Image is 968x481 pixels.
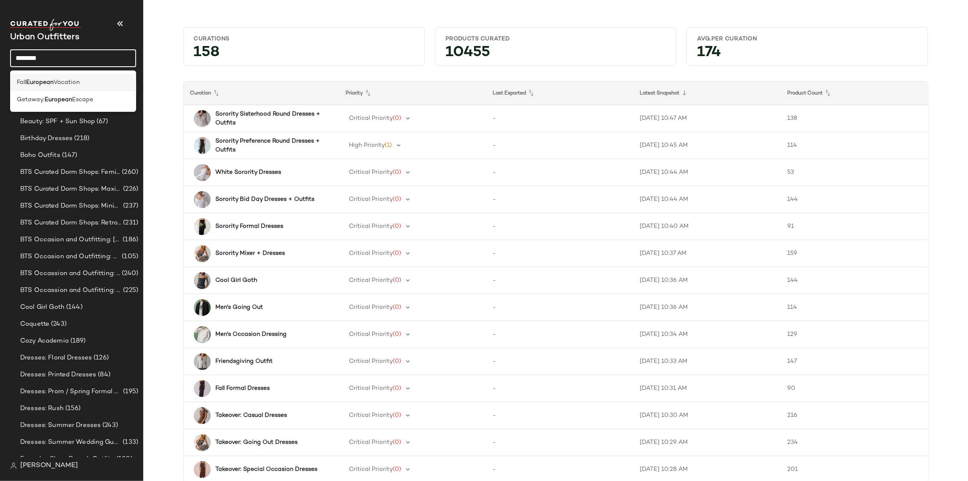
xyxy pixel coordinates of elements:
b: Sorority Preference Round Dresses + Outfits [216,137,324,154]
span: (243) [101,421,118,430]
span: Dresses: Printed Dresses [20,370,96,380]
span: (0) [393,169,401,176]
span: Critical Priority [349,169,393,176]
b: Sorority Formal Dresses [216,222,284,231]
td: [DATE] 10:31 AM [633,375,780,402]
span: Dresses: Floral Dresses [20,353,92,363]
b: Sorority Bid Day Dresses + Outfits [216,195,315,204]
span: (240) [120,269,138,278]
b: Sorority Sisterhood Round Dresses + Outfits [216,110,324,127]
span: Dresses: Rush [20,404,64,413]
img: 99327421_010_b [194,164,211,181]
span: BTS Occasion and Outfitting: [PERSON_NAME] to Party [20,235,121,245]
td: 91 [780,213,928,240]
img: 102012036_010_b [194,191,211,208]
b: Takeover: Special Occasion Dresses [216,465,318,474]
td: [DATE] 10:44 AM [633,186,780,213]
span: (147) [60,151,78,160]
td: [DATE] 10:34 AM [633,321,780,348]
span: BTS Curated Dorm Shops: Minimalist [20,201,121,211]
span: (1) [385,142,392,149]
img: 100790021_020_b [194,407,211,424]
td: 159 [780,240,928,267]
img: 100959063_008_b [194,434,211,451]
td: 114 [780,294,928,321]
span: Dresses: Prom / Spring Formal Outfitting [20,387,121,397]
span: Critical Priority [349,250,393,257]
td: [DATE] 10:36 AM [633,294,780,321]
span: (0) [393,304,401,311]
div: Curations [194,35,414,43]
span: (180) [115,454,133,464]
td: - [486,240,633,267]
td: 138 [780,105,928,132]
td: - [486,267,633,294]
td: - [486,105,633,132]
span: Critical Priority [349,358,393,365]
span: (0) [393,439,401,446]
span: Cozy Academia [20,336,69,346]
th: Latest Snapshot [633,81,780,105]
span: BTS Curated Dorm Shops: Maximalist [20,184,121,194]
img: 92094747_012_b [194,353,211,370]
td: [DATE] 10:40 AM [633,213,780,240]
td: 234 [780,429,928,456]
th: Curation [184,81,339,105]
div: 10455 [439,46,673,62]
span: (0) [393,250,401,257]
div: Avg.per Curation [697,35,917,43]
img: 100937564_001_b [194,299,211,316]
span: Critical Priority [349,439,393,446]
td: - [486,159,633,186]
td: [DATE] 10:44 AM [633,159,780,186]
span: (195) [121,387,138,397]
b: Takeover: Going Out Dresses [216,438,298,447]
b: Men's Going Out [216,303,263,312]
td: - [486,375,633,402]
img: cfy_white_logo.C9jOOHJF.svg [10,19,82,31]
span: Cool Girl Goth [20,303,64,312]
span: Critical Priority [349,304,393,311]
span: (144) [64,303,83,312]
th: Last Exported [486,81,633,105]
span: (0) [393,223,401,230]
img: 100075217_001_b [194,218,211,235]
td: 114 [780,132,928,159]
img: 102408176_010_b [194,110,211,127]
img: 96991484_001_b [194,272,211,289]
span: Critical Priority [349,385,393,392]
img: 100959063_008_b [194,245,211,262]
span: (218) [72,134,89,143]
span: High Priority [349,142,385,149]
td: - [486,186,633,213]
td: - [486,213,633,240]
span: Birthday Dresses [20,134,72,143]
td: [DATE] 10:33 AM [633,348,780,375]
b: Sorority Mixer + Dresses [216,249,285,258]
span: Current Company Name [10,33,79,42]
span: (186) [121,235,138,245]
td: [DATE] 10:36 AM [633,267,780,294]
span: BTS Curated Dorm Shops: Feminine [20,168,120,177]
td: 216 [780,402,928,429]
td: 90 [780,375,928,402]
span: (84) [96,370,110,380]
td: [DATE] 10:47 AM [633,105,780,132]
td: - [486,429,633,456]
span: (67) [95,117,108,127]
span: BTS Occasion and Outfitting: Homecoming Dresses [20,252,120,262]
td: - [486,132,633,159]
b: Men's Occasion Dressing [216,330,287,339]
span: (105) [120,252,138,262]
td: - [486,402,633,429]
b: Friendsgiving Outfit [216,357,273,366]
span: Critical Priority [349,466,393,473]
span: (0) [393,466,401,473]
div: 158 [187,46,421,62]
th: Priority [339,81,486,105]
span: (226) [121,184,138,194]
span: (0) [393,385,401,392]
span: Critical Priority [349,412,393,419]
td: [DATE] 10:29 AM [633,429,780,456]
div: 174 [690,46,924,62]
